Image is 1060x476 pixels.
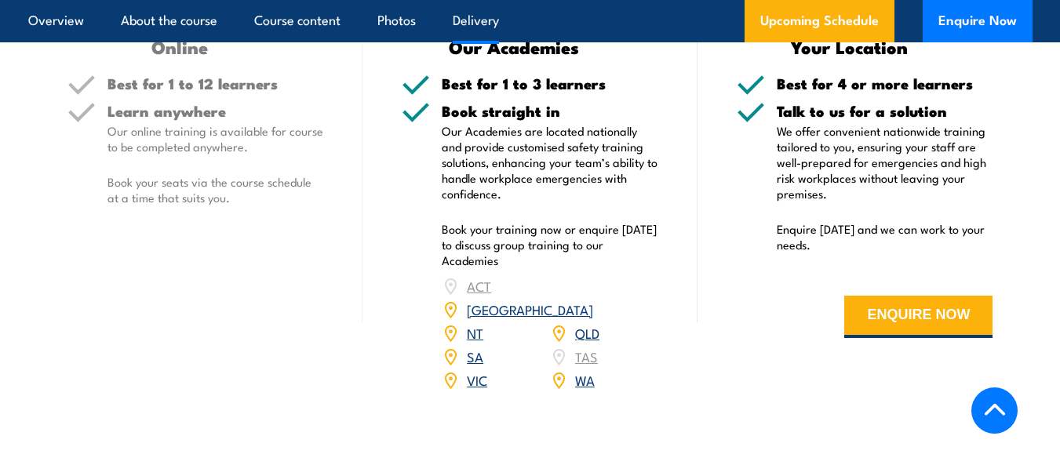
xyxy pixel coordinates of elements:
p: Book your seats via the course schedule at a time that suits you. [107,174,324,205]
a: [GEOGRAPHIC_DATA] [467,300,593,318]
h3: Our Academies [402,38,627,56]
p: Our Academies are located nationally and provide customised safety training solutions, enhancing ... [442,123,658,202]
h5: Best for 1 to 3 learners [442,76,658,91]
h5: Talk to us for a solution [777,104,993,118]
h3: Online [67,38,293,56]
button: ENQUIRE NOW [844,296,993,338]
p: Enquire [DATE] and we can work to your needs. [777,221,993,253]
h5: Best for 4 or more learners [777,76,993,91]
p: Our online training is available for course to be completed anywhere. [107,123,324,154]
p: Book your training now or enquire [DATE] to discuss group training to our Academies [442,221,658,268]
h5: Learn anywhere [107,104,324,118]
a: QLD [575,323,599,342]
p: We offer convenient nationwide training tailored to you, ensuring your staff are well-prepared fo... [777,123,993,202]
a: NT [467,323,483,342]
h3: Your Location [737,38,962,56]
h5: Best for 1 to 12 learners [107,76,324,91]
a: WA [575,370,595,389]
a: VIC [467,370,487,389]
a: SA [467,347,483,365]
h5: Book straight in [442,104,658,118]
